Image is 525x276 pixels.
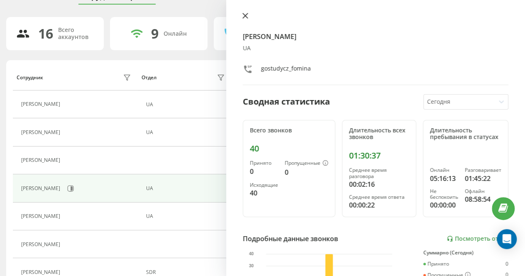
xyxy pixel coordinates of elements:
div: [PERSON_NAME] [21,157,62,163]
a: Посмотреть отчет [447,235,508,242]
div: Всего звонков [250,127,328,134]
div: Подробные данные звонков [243,234,338,244]
div: UA [243,45,508,52]
div: [PERSON_NAME] [21,242,62,247]
div: [PERSON_NAME] [21,129,62,135]
div: 9 [151,26,159,42]
div: Исходящие [250,182,278,188]
div: UA [146,102,227,107]
div: Не беспокоить [430,188,458,200]
text: 30 [249,264,254,268]
div: 08:58:54 [465,194,501,204]
div: [PERSON_NAME] [21,269,62,275]
div: Сводная статистика [243,95,330,108]
div: Среднее время ответа [349,194,409,200]
div: Суммарно (Сегодня) [423,250,508,256]
div: UA [146,186,227,191]
div: Всего аккаунтов [58,27,94,41]
div: UA [146,213,227,219]
div: 01:30:37 [349,151,409,161]
div: Длительность всех звонков [349,127,409,141]
h4: [PERSON_NAME] [243,32,508,42]
div: Принято [250,160,278,166]
div: 0 [285,167,328,177]
div: 00:00:00 [430,200,458,210]
div: Онлайн [430,167,458,173]
div: 01:45:22 [465,173,501,183]
div: Open Intercom Messenger [497,229,517,249]
div: Принято [423,261,449,267]
div: 00:00:22 [349,200,409,210]
div: 40 [250,188,278,198]
div: Пропущенные [285,160,328,167]
div: SDR [146,269,227,275]
div: 0 [250,166,278,176]
div: [PERSON_NAME] [21,101,62,107]
div: [PERSON_NAME] [21,186,62,191]
div: 00:02:16 [349,179,409,189]
div: Сотрудник [17,75,43,81]
div: Онлайн [164,30,187,37]
div: 0 [505,261,508,267]
div: Длительность пребывания в статусах [430,127,501,141]
div: UA [146,129,227,135]
div: Среднее время разговора [349,167,409,179]
div: 16 [38,26,53,42]
div: Разговаривает [465,167,501,173]
div: 05:16:13 [430,173,458,183]
text: 40 [249,252,254,256]
div: gostudycz_fomina [261,64,311,76]
div: Офлайн [465,188,501,194]
div: 40 [250,144,328,154]
div: [PERSON_NAME] [21,213,62,219]
div: Отдел [142,75,156,81]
